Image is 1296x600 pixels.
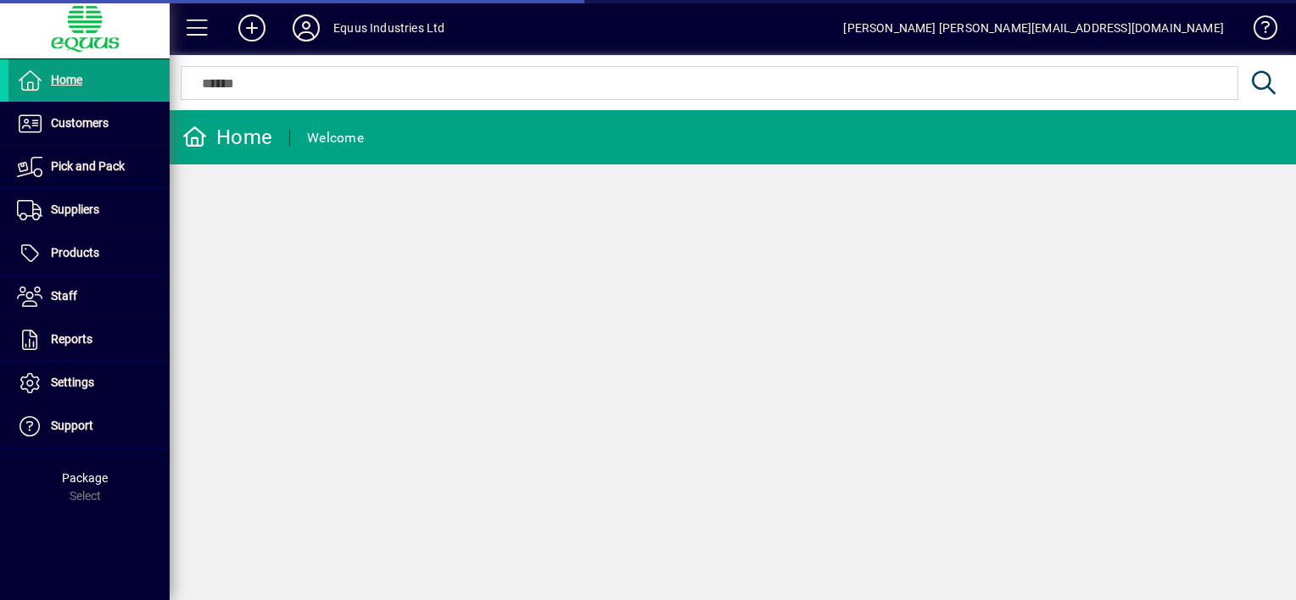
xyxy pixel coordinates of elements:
[51,419,93,432] span: Support
[8,275,170,318] a: Staff
[1241,3,1275,58] a: Knowledge Base
[8,103,170,145] a: Customers
[279,13,333,43] button: Profile
[51,332,92,346] span: Reports
[51,203,99,216] span: Suppliers
[8,319,170,361] a: Reports
[333,14,445,42] div: Equus Industries Ltd
[51,289,77,303] span: Staff
[51,246,99,259] span: Products
[8,405,170,447] a: Support
[8,189,170,231] a: Suppliers
[182,124,272,151] div: Home
[307,125,364,152] div: Welcome
[8,362,170,404] a: Settings
[225,13,279,43] button: Add
[843,14,1224,42] div: [PERSON_NAME] [PERSON_NAME][EMAIL_ADDRESS][DOMAIN_NAME]
[51,73,82,86] span: Home
[51,116,109,130] span: Customers
[8,146,170,188] a: Pick and Pack
[8,232,170,275] a: Products
[62,471,108,485] span: Package
[51,159,125,173] span: Pick and Pack
[51,375,94,389] span: Settings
